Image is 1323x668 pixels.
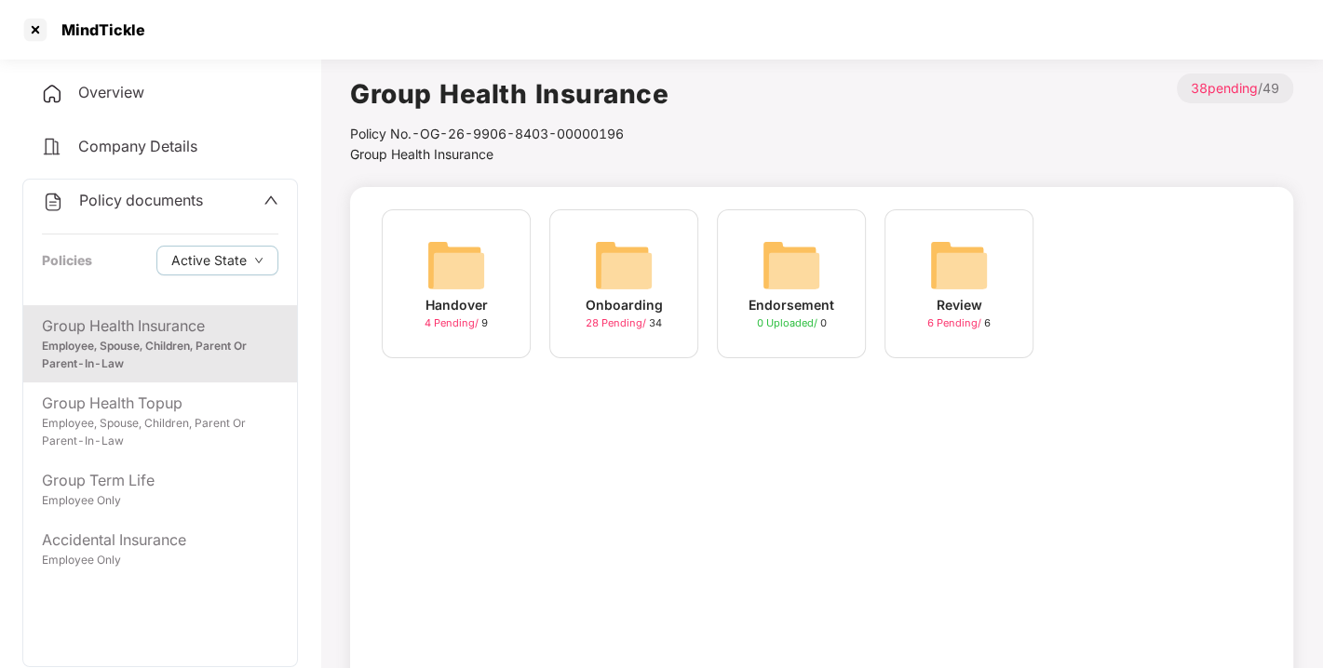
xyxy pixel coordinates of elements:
[42,314,278,338] div: Group Health Insurance
[426,235,486,295] img: svg+xml;base64,PHN2ZyB4bWxucz0iaHR0cDovL3d3dy53My5vcmcvMjAwMC9zdmciIHdpZHRoPSI2NCIgaGVpZ2h0PSI2NC...
[254,256,263,266] span: down
[42,492,278,510] div: Employee Only
[927,315,991,331] div: 6
[586,315,662,331] div: 34
[749,295,834,315] div: Endorsement
[586,295,663,315] div: Onboarding
[42,191,64,213] img: svg+xml;base64,PHN2ZyB4bWxucz0iaHR0cDovL3d3dy53My5vcmcvMjAwMC9zdmciIHdpZHRoPSIyNCIgaGVpZ2h0PSIyNC...
[594,235,654,295] img: svg+xml;base64,PHN2ZyB4bWxucz0iaHR0cDovL3d3dy53My5vcmcvMjAwMC9zdmciIHdpZHRoPSI2NCIgaGVpZ2h0PSI2NC...
[1177,73,1293,103] p: / 49
[42,338,278,373] div: Employee, Spouse, Children, Parent Or Parent-In-Law
[42,415,278,450] div: Employee, Spouse, Children, Parent Or Parent-In-Law
[586,316,649,329] span: 28 Pending /
[425,316,481,329] span: 4 Pending /
[350,124,668,144] div: Policy No.- OG-26-9906-8403-00000196
[42,469,278,492] div: Group Term Life
[1191,80,1258,96] span: 38 pending
[41,136,63,158] img: svg+xml;base64,PHN2ZyB4bWxucz0iaHR0cDovL3d3dy53My5vcmcvMjAwMC9zdmciIHdpZHRoPSIyNCIgaGVpZ2h0PSIyNC...
[41,83,63,105] img: svg+xml;base64,PHN2ZyB4bWxucz0iaHR0cDovL3d3dy53My5vcmcvMjAwMC9zdmciIHdpZHRoPSIyNCIgaGVpZ2h0PSIyNC...
[929,235,989,295] img: svg+xml;base64,PHN2ZyB4bWxucz0iaHR0cDovL3d3dy53My5vcmcvMjAwMC9zdmciIHdpZHRoPSI2NCIgaGVpZ2h0PSI2NC...
[42,250,92,271] div: Policies
[762,235,821,295] img: svg+xml;base64,PHN2ZyB4bWxucz0iaHR0cDovL3d3dy53My5vcmcvMjAwMC9zdmciIHdpZHRoPSI2NCIgaGVpZ2h0PSI2NC...
[425,295,488,315] div: Handover
[927,316,984,329] span: 6 Pending /
[171,250,247,271] span: Active State
[42,552,278,569] div: Employee Only
[263,193,278,207] span: up
[78,137,197,155] span: Company Details
[757,316,820,329] span: 0 Uploaded /
[757,315,827,331] div: 0
[350,146,493,162] span: Group Health Insurance
[350,73,668,114] h1: Group Health Insurance
[937,295,982,315] div: Review
[425,315,488,331] div: 9
[79,191,203,209] span: Policy documents
[42,392,278,415] div: Group Health Topup
[50,20,145,39] div: MindTickle
[156,246,278,275] button: Active Statedown
[42,528,278,552] div: Accidental Insurance
[78,83,144,101] span: Overview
